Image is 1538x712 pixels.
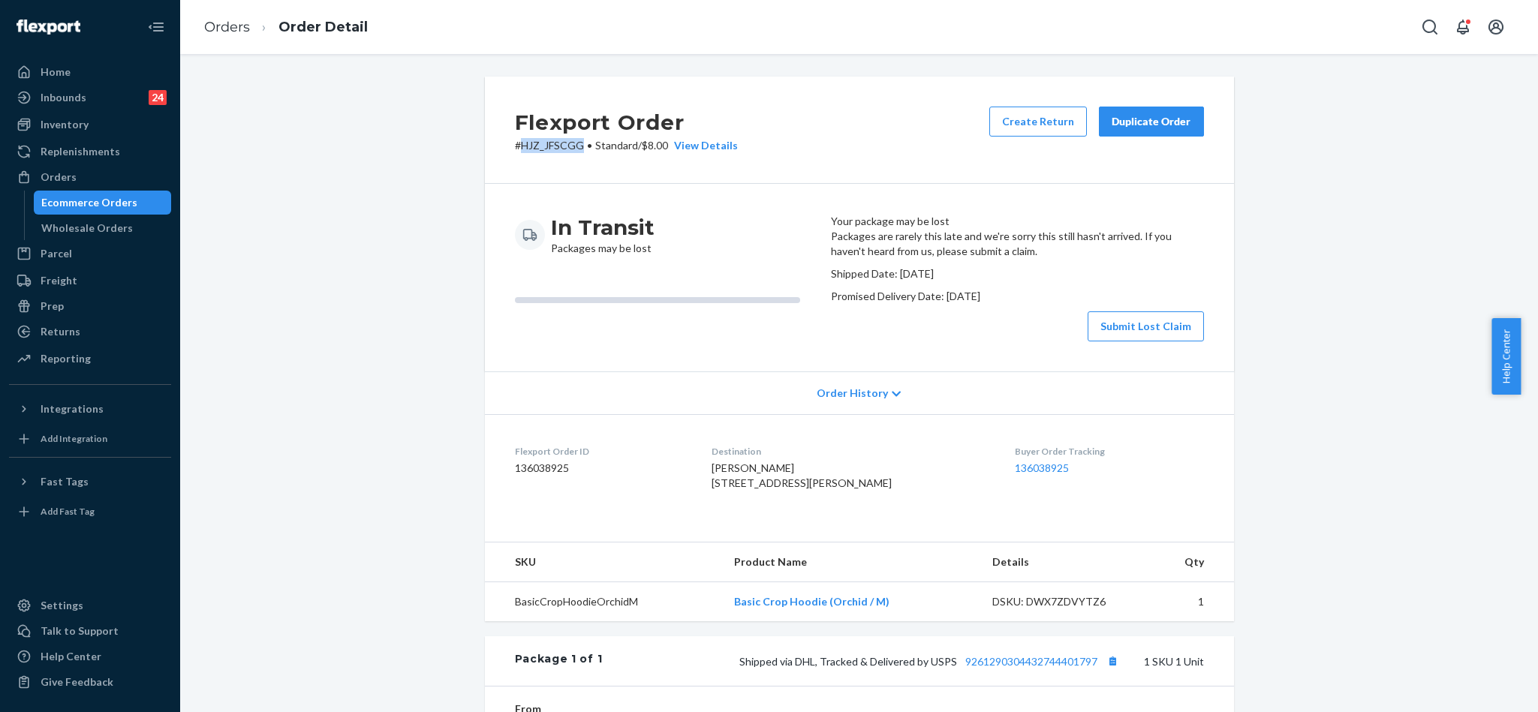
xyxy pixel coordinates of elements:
th: Product Name [722,542,980,582]
div: DSKU: DWX7ZDVYTZ6 [992,594,1133,609]
a: Reporting [9,347,171,371]
div: Replenishments [41,144,120,159]
button: Give Feedback [9,670,171,694]
div: Integrations [41,401,104,416]
div: Inbounds [41,90,86,105]
a: Basic Crop Hoodie (Orchid / M) [734,595,889,608]
div: Reporting [41,351,91,366]
a: Returns [9,320,171,344]
a: Wholesale Orders [34,216,172,240]
button: Open notifications [1448,12,1478,42]
button: View Details [668,138,738,153]
button: Duplicate Order [1099,107,1204,137]
button: Integrations [9,397,171,421]
a: Home [9,60,171,84]
dt: Flexport Order ID [515,445,688,458]
a: Talk to Support [9,619,171,643]
div: Duplicate Order [1112,114,1191,129]
a: 9261290304432744401797 [965,655,1097,668]
td: 1 [1145,582,1233,622]
span: Order History [817,386,888,401]
a: Orders [9,165,171,189]
a: Add Integration [9,427,171,451]
a: Order Detail [278,19,368,35]
div: Orders [41,170,77,185]
div: Prep [41,299,64,314]
p: Shipped Date: [DATE] [831,266,1204,281]
a: Freight [9,269,171,293]
div: Fast Tags [41,474,89,489]
div: Home [41,65,71,80]
button: Open Search Box [1415,12,1445,42]
a: Add Fast Tag [9,500,171,524]
span: [PERSON_NAME] [STREET_ADDRESS][PERSON_NAME] [712,461,892,489]
a: Help Center [9,644,171,668]
a: Orders [204,19,250,35]
dd: 136038925 [515,461,688,476]
a: Inbounds24 [9,86,171,110]
p: # HJZ_JFSCGG / $8.00 [515,138,738,153]
div: Freight [41,273,77,288]
div: Talk to Support [41,623,119,638]
a: Settings [9,593,171,617]
button: Copy tracking number [1103,651,1123,671]
a: Ecommerce Orders [34,191,172,215]
a: Parcel [9,242,171,266]
div: Settings [41,598,83,613]
span: Shipped via DHL, Tracked & Delivered by USPS [739,655,1123,668]
div: 24 [149,90,167,105]
dt: Destination [712,445,991,458]
img: Flexport logo [17,20,80,35]
button: Help Center [1491,318,1521,395]
p: Promised Delivery Date: [DATE] [831,289,1204,304]
a: 136038925 [1015,461,1069,474]
h2: Flexport Order [515,107,738,138]
button: Fast Tags [9,470,171,494]
button: Close Navigation [141,12,171,42]
td: BasicCropHoodieOrchidM [485,582,723,622]
header: Your package may be lost [831,214,1204,229]
a: Prep [9,294,171,318]
div: 1 SKU 1 Unit [602,651,1203,671]
th: Details [980,542,1145,582]
div: Add Integration [41,432,107,445]
div: Returns [41,324,80,339]
dt: Buyer Order Tracking [1015,445,1204,458]
a: Replenishments [9,140,171,164]
button: Create Return [989,107,1087,137]
div: Package 1 of 1 [515,651,603,671]
div: Wholesale Orders [41,221,133,236]
p: Packages are rarely this late and we're sorry this still hasn't arrived. If you haven't heard fro... [831,229,1204,259]
a: Inventory [9,113,171,137]
h3: In Transit [551,214,655,241]
ol: breadcrumbs [192,5,380,50]
button: Open account menu [1481,12,1511,42]
div: Ecommerce Orders [41,195,137,210]
button: Submit Lost Claim [1088,311,1204,341]
div: Inventory [41,117,89,132]
div: Add Fast Tag [41,505,95,518]
div: Give Feedback [41,674,113,689]
div: Parcel [41,246,72,261]
div: Packages may be lost [551,214,655,256]
span: Standard [595,139,638,152]
th: Qty [1145,542,1233,582]
span: • [587,139,592,152]
div: Help Center [41,649,101,664]
th: SKU [485,542,723,582]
